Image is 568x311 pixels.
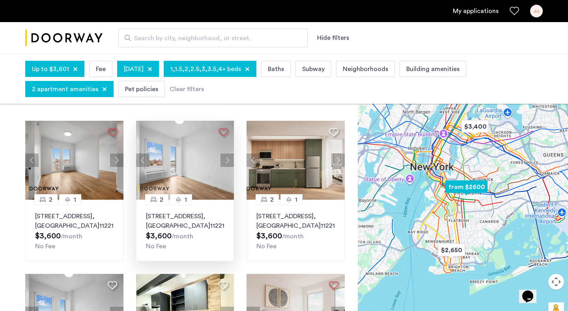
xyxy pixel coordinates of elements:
sub: /month [172,233,193,240]
span: $3,600 [146,232,172,240]
div: $2,650 [435,241,468,259]
span: [DATE] [124,64,144,74]
input: Apartment Search [118,28,308,47]
div: $3,400 [458,118,492,135]
sub: /month [282,233,304,240]
span: Building amenities [406,64,460,74]
button: Next apartment [220,154,234,167]
a: My application [453,6,499,16]
button: Map camera controls [548,274,564,290]
span: 2 [160,195,163,204]
span: Search by city, neighborhood, or street. [134,34,286,43]
span: No Fee [35,243,55,249]
div: Clear filters [170,84,204,94]
span: 1,1.5,2,2.5,3,3.5,4+ beds [170,64,241,74]
button: Previous apartment [247,154,260,167]
p: [STREET_ADDRESS] 11221 [35,212,114,230]
div: JJ [530,5,543,17]
img: logo [25,23,103,53]
span: 1 [295,195,297,204]
span: Neighborhoods [343,64,388,74]
button: Show or hide filters [317,33,349,43]
a: Cazamio logo [25,23,103,53]
span: 1 [74,195,76,204]
button: Next apartment [110,154,123,167]
span: Baths [268,64,284,74]
span: No Fee [256,243,277,249]
span: 2 apartment amenities [32,84,98,94]
iframe: chat widget [519,279,544,303]
button: Next apartment [331,154,345,167]
span: $3,600 [35,232,61,240]
span: No Fee [146,243,166,249]
span: 1 [185,195,187,204]
p: [STREET_ADDRESS] 11221 [256,212,335,230]
a: Favorites [510,6,519,16]
button: Previous apartment [25,154,39,167]
span: Fee [96,64,106,74]
span: 2 [49,195,52,204]
img: dc6efc1f-24ba-4395-9182-45437e21be9a_638934102650405292.png [25,121,123,200]
button: Previous apartment [136,154,149,167]
img: dc6efc1f-24ba-4395-9182-45437e21be9a_638934102650915852.png [247,121,345,200]
img: dc6efc1f-24ba-4395-9182-45437e21be9a_638934102650115565.png [136,121,234,200]
span: Subway [302,64,325,74]
a: 21[STREET_ADDRESS], [GEOGRAPHIC_DATA]11221No Fee [247,200,345,261]
div: from $2600 [442,178,491,196]
a: 21[STREET_ADDRESS], [GEOGRAPHIC_DATA]11221No Fee [136,200,234,261]
span: 2 [270,195,274,204]
sub: /month [61,233,82,240]
a: 21[STREET_ADDRESS], [GEOGRAPHIC_DATA]11221No Fee [25,200,123,261]
span: Up to $3,601 [32,64,69,74]
span: Pet policies [125,84,158,94]
p: [STREET_ADDRESS] 11221 [146,212,224,230]
span: $3,600 [256,232,282,240]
